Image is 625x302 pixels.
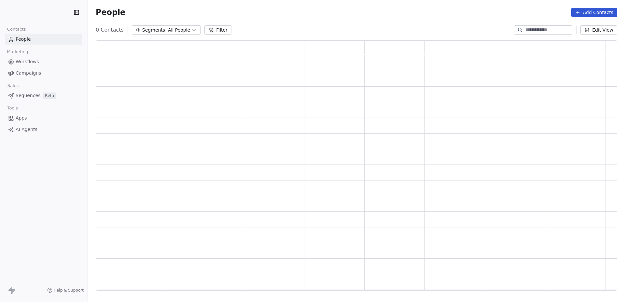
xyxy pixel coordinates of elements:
[16,58,39,65] span: Workflows
[54,288,84,293] span: Help & Support
[43,93,56,99] span: Beta
[571,8,617,17] button: Add Contacts
[5,34,82,45] a: People
[5,113,82,123] a: Apps
[5,90,82,101] a: SequencesBeta
[5,81,21,91] span: Sales
[5,124,82,135] a: AI Agents
[580,25,617,35] button: Edit View
[47,288,84,293] a: Help & Support
[142,27,167,34] span: Segments:
[204,25,231,35] button: Filter
[168,27,190,34] span: All People
[16,126,37,133] span: AI Agents
[5,68,82,79] a: Campaigns
[5,56,82,67] a: Workflows
[5,103,21,113] span: Tools
[96,26,124,34] span: 0 Contacts
[16,70,41,77] span: Campaigns
[16,115,27,122] span: Apps
[16,36,31,43] span: People
[4,24,29,34] span: Contacts
[16,92,40,99] span: Sequences
[4,47,31,57] span: Marketing
[96,7,125,17] span: People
